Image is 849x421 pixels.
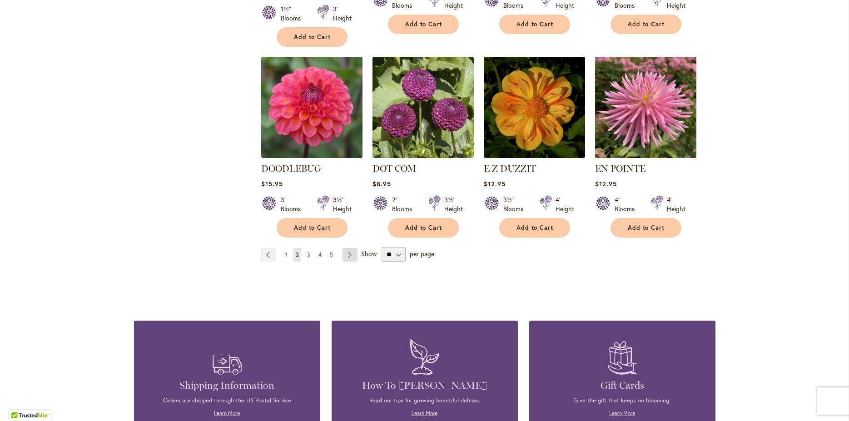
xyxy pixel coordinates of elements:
[388,218,459,238] button: Add to Cart
[148,379,307,392] h4: Shipping Information
[611,218,681,238] button: Add to Cart
[294,33,331,41] span: Add to Cart
[388,15,459,34] button: Add to Cart
[516,20,554,28] span: Add to Cart
[330,251,333,258] span: 5
[484,163,536,174] a: E Z DUZZIT
[372,163,416,174] a: DOT COM
[318,251,322,258] span: 4
[543,379,702,392] h4: Gift Cards
[556,195,574,213] div: 4' Height
[345,379,504,392] h4: How To [PERSON_NAME]
[372,151,474,160] a: DOT COM
[148,396,307,405] p: Orders are shipped through the US Postal Service
[405,224,442,232] span: Add to Cart
[372,179,391,188] span: $8.95
[543,396,702,405] p: Give the gift that keeps on blooming.
[283,248,290,262] a: 1
[628,20,665,28] span: Add to Cart
[484,179,506,188] span: $12.95
[261,151,362,160] a: DOODLEBUG
[281,195,306,213] div: 3" Blooms
[294,224,331,232] span: Add to Cart
[261,57,362,158] img: DOODLEBUG
[412,410,437,416] a: Learn More
[499,218,570,238] button: Add to Cart
[277,218,348,238] button: Add to Cart
[410,249,434,258] span: per page
[499,15,570,34] button: Add to Cart
[595,151,696,160] a: EN POINTE
[516,224,554,232] span: Add to Cart
[333,5,352,23] div: 3' Height
[296,251,299,258] span: 2
[444,195,463,213] div: 3½' Height
[392,195,417,213] div: 2" Blooms
[615,195,640,213] div: 4" Blooms
[484,151,585,160] a: E Z DUZZIT
[361,249,377,258] span: Show
[328,248,335,262] a: 5
[285,251,288,258] span: 1
[316,248,324,262] a: 4
[667,195,685,213] div: 4' Height
[611,15,681,34] button: Add to Cart
[628,224,665,232] span: Add to Cart
[214,410,240,416] a: Learn More
[345,396,504,405] p: Read our tips for growing beautiful dahlias.
[307,251,310,258] span: 3
[484,57,585,158] img: E Z DUZZIT
[595,57,696,158] img: EN POINTE
[333,195,352,213] div: 3½' Height
[503,195,529,213] div: 3½" Blooms
[609,410,635,416] a: Learn More
[372,57,474,158] img: DOT COM
[405,20,442,28] span: Add to Cart
[7,389,32,414] iframe: Launch Accessibility Center
[261,163,321,174] a: DOODLEBUG
[305,248,313,262] a: 3
[261,179,283,188] span: $15.95
[281,5,306,23] div: 1½" Blooms
[277,27,348,47] button: Add to Cart
[595,179,617,188] span: $12.95
[595,163,645,174] a: EN POINTE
